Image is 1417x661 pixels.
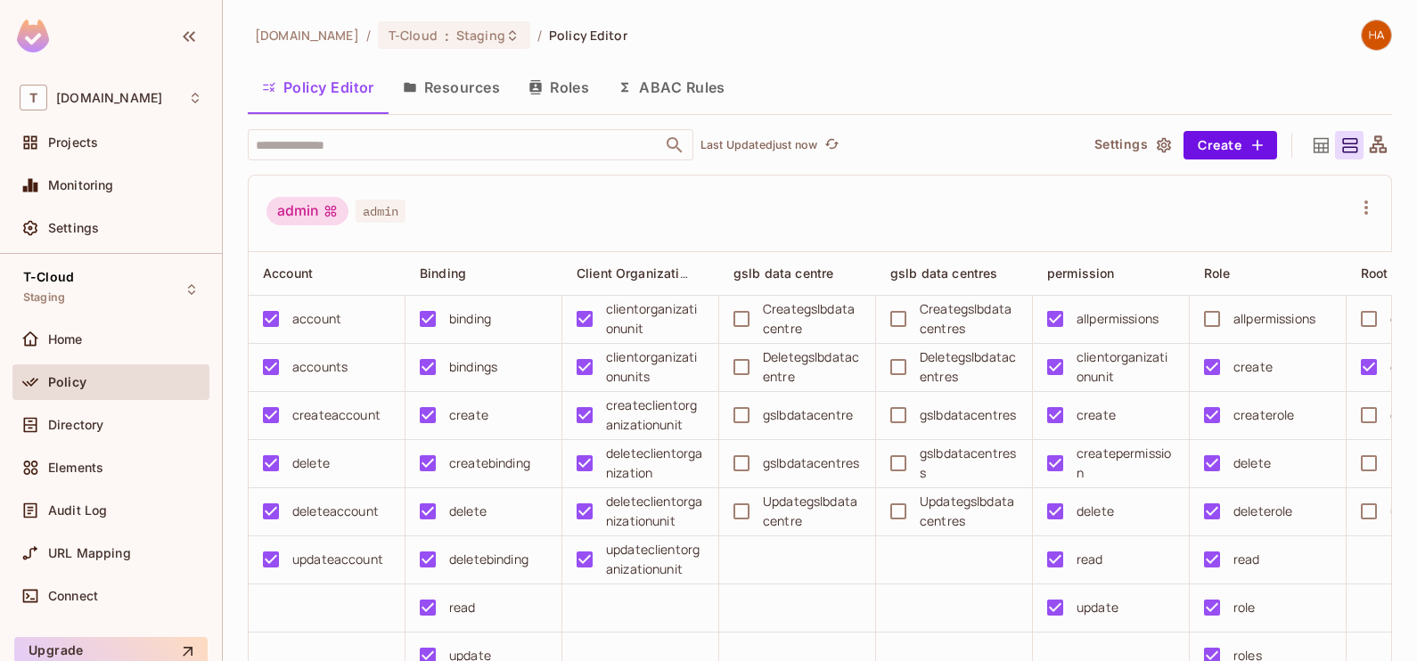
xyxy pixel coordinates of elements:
div: Deletegslbdatacentres [920,347,1018,387]
span: Directory [48,418,103,432]
span: Workspace: t-mobile.com [56,91,162,105]
span: gslb data centre [733,265,833,281]
span: admin [356,200,405,223]
li: / [366,27,371,44]
span: Root [1361,265,1388,281]
span: Monitoring [48,178,114,192]
span: Policy [48,375,86,389]
span: Home [48,332,83,347]
span: Connect [48,589,98,603]
button: Roles [514,65,603,110]
span: the active workspace [255,27,359,44]
div: createbinding [449,453,530,473]
div: createrole [1233,405,1295,425]
div: Updategslbdatacentres [920,492,1018,531]
span: Policy Editor [549,27,627,44]
div: updateaccount [292,550,383,569]
span: Elements [48,461,103,475]
div: role [1233,598,1256,617]
span: Binding [420,265,466,281]
span: Staging [456,27,505,44]
div: read [1077,550,1103,569]
div: deleterole [1233,502,1293,521]
div: gslbdatacentres [763,453,859,473]
div: createaccount [292,405,381,425]
div: delete [292,453,330,473]
div: Creategslbdatacentre [763,299,861,339]
div: gslbdatacentre [763,405,853,425]
span: : [444,29,450,43]
img: SReyMgAAAABJRU5ErkJggg== [17,20,49,53]
span: Projects [48,135,98,150]
div: createpermission [1077,444,1175,483]
img: harani.arumalla1@t-mobile.com [1362,20,1391,50]
span: T-Cloud [389,27,438,44]
div: create [1077,405,1116,425]
div: updateclientorganizationunit [606,540,704,579]
div: clientorganizationunit [1077,347,1175,387]
button: Resources [389,65,514,110]
button: Settings [1087,131,1176,159]
div: deleteclientorganization [606,444,704,483]
span: Role [1204,265,1231,281]
div: createclientorganizationunit [606,396,704,435]
div: clientorganizationunit [606,299,704,339]
div: delete [1233,453,1271,473]
div: update [1077,598,1118,617]
span: URL Mapping [48,546,131,560]
div: Creategslbdatacentres [920,299,1018,339]
span: Settings [48,221,99,235]
button: Open [662,133,687,158]
button: Policy Editor [248,65,389,110]
span: Staging [23,290,65,305]
div: read [1233,550,1260,569]
span: refresh [824,136,840,154]
div: Updategslbdatacentre [763,492,861,531]
div: admin [266,197,348,225]
div: Deletegslbdatacentre [763,347,861,387]
div: bindings [449,357,497,377]
div: gslbdatacentress [920,444,1018,483]
div: read [1390,453,1417,473]
span: Audit Log [48,503,107,518]
button: ABAC Rules [603,65,740,110]
button: Create [1184,131,1277,159]
span: Client Organization Unit [577,265,723,282]
div: deletebinding [449,550,528,569]
div: delete [1077,502,1114,521]
div: allpermissions [1233,309,1315,329]
span: permission [1047,265,1115,281]
div: delete [449,502,487,521]
button: refresh [821,135,842,156]
span: T-Cloud [23,270,74,284]
span: Click to refresh data [817,135,842,156]
div: gslbdatacentres [920,405,1016,425]
li: / [537,27,542,44]
div: accounts [292,357,348,377]
div: create [1233,357,1273,377]
div: create [449,405,488,425]
div: clientorganizationunits [606,347,704,387]
div: binding [449,309,491,329]
div: read [449,598,476,617]
p: Last Updated just now [700,138,817,152]
span: Account [263,265,313,281]
span: T [20,85,47,110]
span: gslb data centres [890,265,998,281]
div: allpermissions [1077,309,1159,329]
div: deleteclientorganizationunit [606,492,704,531]
div: account [292,309,341,329]
div: deleteaccount [292,502,379,521]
